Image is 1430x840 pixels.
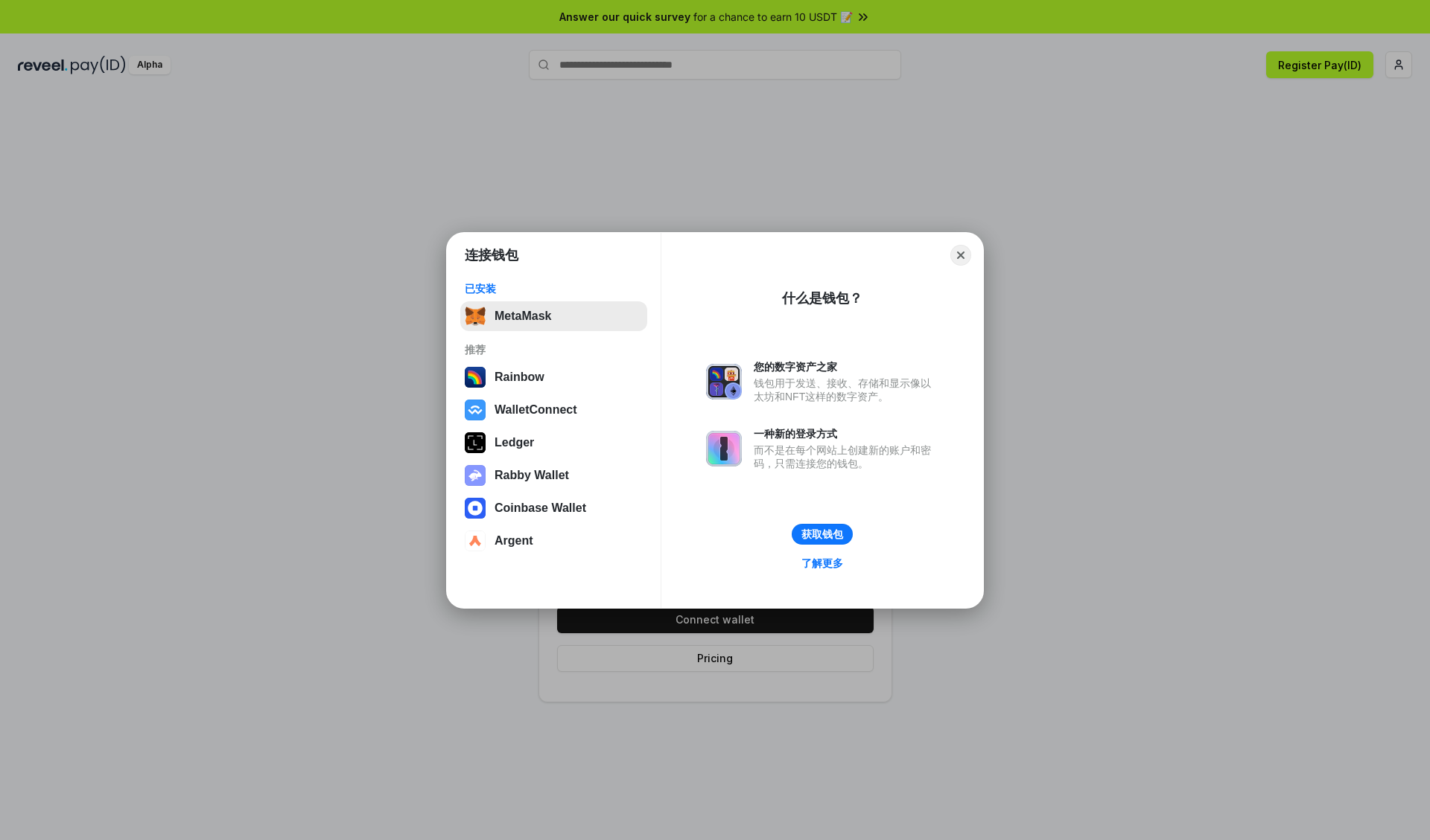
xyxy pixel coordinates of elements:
[950,245,971,266] button: Close
[460,526,647,556] button: Argent
[465,530,486,551] img: svg+xml,%3Csvg%20width%3D%2228%22%20height%3D%2228%22%20viewBox%3D%220%200%2028%2028%22%20fill%3D...
[782,289,862,307] div: 什么是钱包？
[495,436,534,449] div: Ledger
[460,395,647,425] button: WalletConnect
[465,282,643,295] div: 已安装
[465,306,486,327] img: svg+xml,%3Csvg%20fill%3D%22none%22%20height%3D%2233%22%20viewBox%3D%220%200%2035%2033%22%20width%...
[460,493,647,523] button: Coinbase Wallet
[706,364,742,400] img: svg+xml,%3Csvg%20xmlns%3D%22http%3A%2F%2Fwww.w3.org%2F2000%2Fsvg%22%20fill%3D%22none%22%20viewBox...
[754,376,938,403] div: 钱包用于发送、接收、存储和显示像以太坊和NFT这样的数字资产。
[801,557,843,570] div: 了解更多
[801,528,843,541] div: 获取钱包
[465,400,486,420] img: svg+xml,%3Csvg%20width%3D%2228%22%20height%3D%2228%22%20viewBox%3D%220%200%2028%2028%22%20fill%3D...
[465,432,486,453] img: svg+xml,%3Csvg%20xmlns%3D%22http%3A%2F%2Fwww.w3.org%2F2000%2Fsvg%22%20width%3D%2228%22%20height%3...
[465,343,643,356] div: 推荐
[465,498,486,519] img: svg+xml,%3Csvg%20width%3D%2228%22%20height%3D%2228%22%20viewBox%3D%220%200%2028%2028%22%20fill%3D...
[495,469,569,482] div: Rabby Wallet
[706,431,742,467] img: svg+xml,%3Csvg%20xmlns%3D%22http%3A%2F%2Fwww.w3.org%2F2000%2Fsvg%22%20fill%3D%22none%22%20viewBox...
[465,465,486,486] img: svg+xml,%3Csvg%20xmlns%3D%22http%3A%2F%2Fwww.w3.org%2F2000%2Fsvg%22%20fill%3D%22none%22%20viewBox...
[792,554,852,573] a: 了解更多
[495,310,551,323] div: MetaMask
[460,461,647,490] button: Rabby Wallet
[465,367,486,388] img: svg+xml,%3Csvg%20width%3D%22120%22%20height%3D%22120%22%20viewBox%3D%220%200%20120%20120%22%20fil...
[495,403,577,417] div: WalletConnect
[495,534,533,548] div: Argent
[465,246,518,264] h1: 连接钱包
[754,360,938,373] div: 您的数字资产之家
[460,362,647,392] button: Rainbow
[792,524,853,545] button: 获取钱包
[460,301,647,331] button: MetaMask
[495,501,586,515] div: Coinbase Wallet
[460,428,647,458] button: Ledger
[754,443,938,470] div: 而不是在每个网站上创建新的账户和密码，只需连接您的钱包。
[495,371,544,384] div: Rainbow
[754,427,938,440] div: 一种新的登录方式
